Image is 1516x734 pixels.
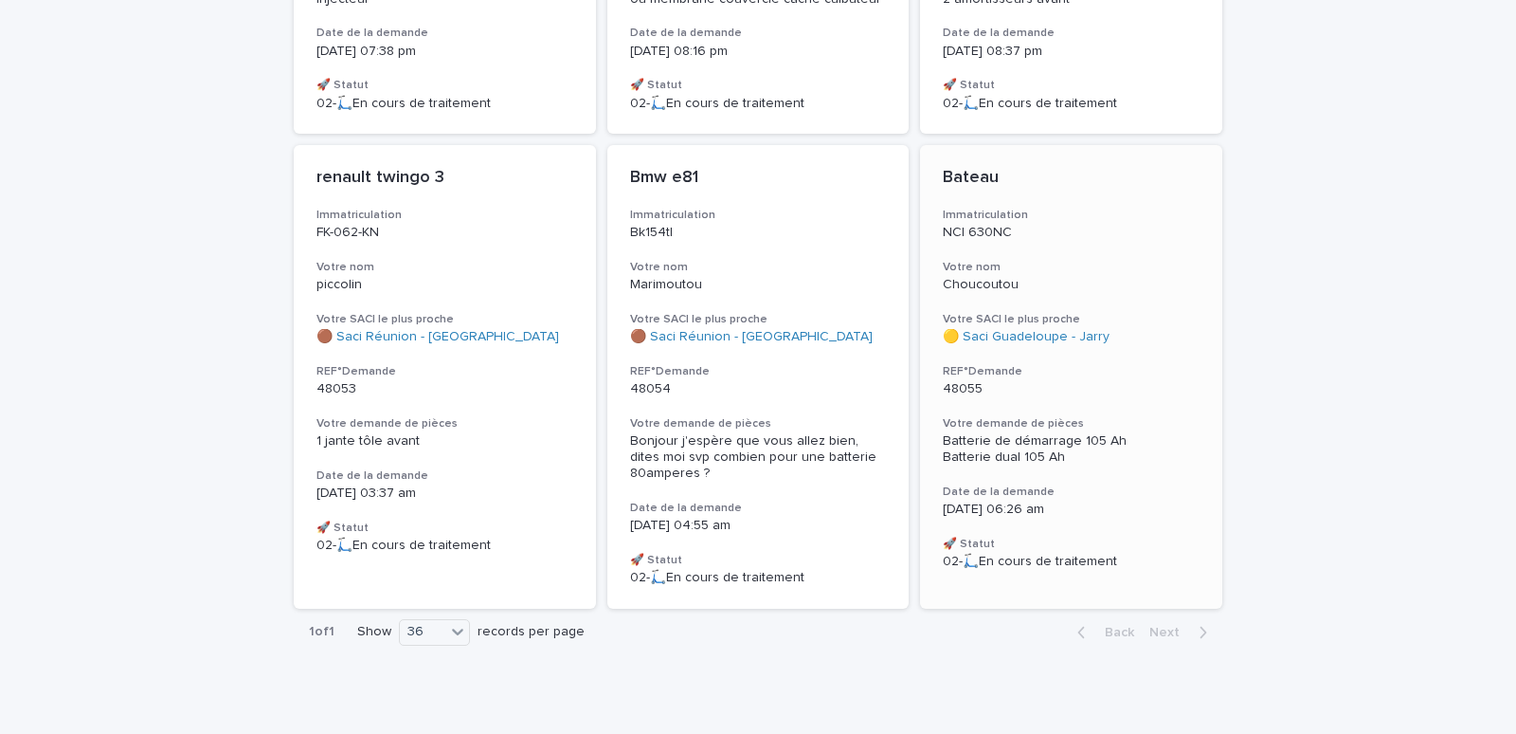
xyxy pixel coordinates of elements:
span: Back [1093,626,1134,639]
p: Bk154tl [630,225,887,241]
p: Marimoutou [630,277,887,293]
p: 48054 [630,381,887,397]
span: Batterie de démarrage 105 Ah Batterie dual 105 Ah [943,434,1127,464]
div: 36 [400,622,445,642]
p: 02-🛴En cours de traitement [630,570,887,586]
p: [DATE] 03:37 am [316,486,573,502]
span: Bonjour j'espère que vous allez bien, dites moi svp combien pour une batterie 80amperes ? [630,434,880,480]
p: 48055 [943,381,1200,397]
h3: Votre SACI le plus proche [316,312,573,327]
h3: Date de la demande [630,26,887,41]
h3: Date de la demande [316,26,573,41]
p: 48053 [316,381,573,397]
h3: Immatriculation [316,208,573,223]
h3: Immatriculation [943,208,1200,223]
h3: REF°Demande [630,364,887,379]
p: 02-🛴En cours de traitement [943,554,1200,570]
p: 02-🛴En cours de traitement [630,96,887,112]
h3: Votre SACI le plus proche [630,312,887,327]
h3: 🚀 Statut [316,521,573,536]
h3: Votre nom [630,260,887,275]
p: [DATE] 07:38 pm [316,44,573,60]
p: 02-🛴En cours de traitement [943,96,1200,112]
h3: 🚀 Statut [630,553,887,568]
button: Next [1142,624,1222,641]
a: Bmw e81ImmatriculationBk154tlVotre nomMarimoutouVotre SACI le plus proche🟤 Saci Réunion - [GEOGRA... [607,145,910,608]
h3: Votre nom [316,260,573,275]
h3: 🚀 Statut [630,78,887,93]
h3: Date de la demande [943,26,1200,41]
p: renault twingo 3 [316,168,573,189]
h3: Votre demande de pièces [316,416,573,431]
h3: 🚀 Statut [943,537,1200,552]
h3: 🚀 Statut [943,78,1200,93]
p: 02-🛴En cours de traitement [316,538,573,554]
p: Bmw e81 [630,168,887,189]
h3: Date de la demande [943,485,1200,500]
h3: Date de la demande [630,501,887,516]
h3: 🚀 Statut [316,78,573,93]
p: [DATE] 06:26 am [943,502,1200,518]
a: 🟡 Saci Guadeloupe - Jarry [943,329,1110,345]
h3: Votre demande de pièces [630,416,887,431]
a: 🟤 Saci Réunion - [GEOGRAPHIC_DATA] [316,329,559,345]
p: [DATE] 08:16 pm [630,44,887,60]
h3: REF°Demande [943,364,1200,379]
p: 1 of 1 [294,609,350,655]
p: [DATE] 04:55 am [630,518,887,534]
p: Show [357,624,391,640]
p: 02-🛴En cours de traitement [316,96,573,112]
h3: REF°Demande [316,364,573,379]
button: Back [1062,624,1142,641]
h3: Date de la demande [316,468,573,484]
a: 🟤 Saci Réunion - [GEOGRAPHIC_DATA] [630,329,873,345]
p: records per page [478,624,585,640]
h3: Immatriculation [630,208,887,223]
h3: Votre SACI le plus proche [943,312,1200,327]
p: FK-062-KN [316,225,573,241]
p: Bateau [943,168,1200,189]
p: [DATE] 08:37 pm [943,44,1200,60]
p: Choucoutou [943,277,1200,293]
h3: Votre demande de pièces [943,416,1200,431]
a: BateauImmatriculationNCI 630NCVotre nomChoucoutouVotre SACI le plus proche🟡 Saci Guadeloupe - Jar... [920,145,1222,608]
a: renault twingo 3ImmatriculationFK-062-KNVotre nompiccolinVotre SACI le plus proche🟤 Saci Réunion ... [294,145,596,608]
span: 1 jante tôle avant [316,434,420,448]
p: NCI 630NC [943,225,1200,241]
h3: Votre nom [943,260,1200,275]
p: piccolin [316,277,573,293]
span: Next [1149,626,1191,639]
